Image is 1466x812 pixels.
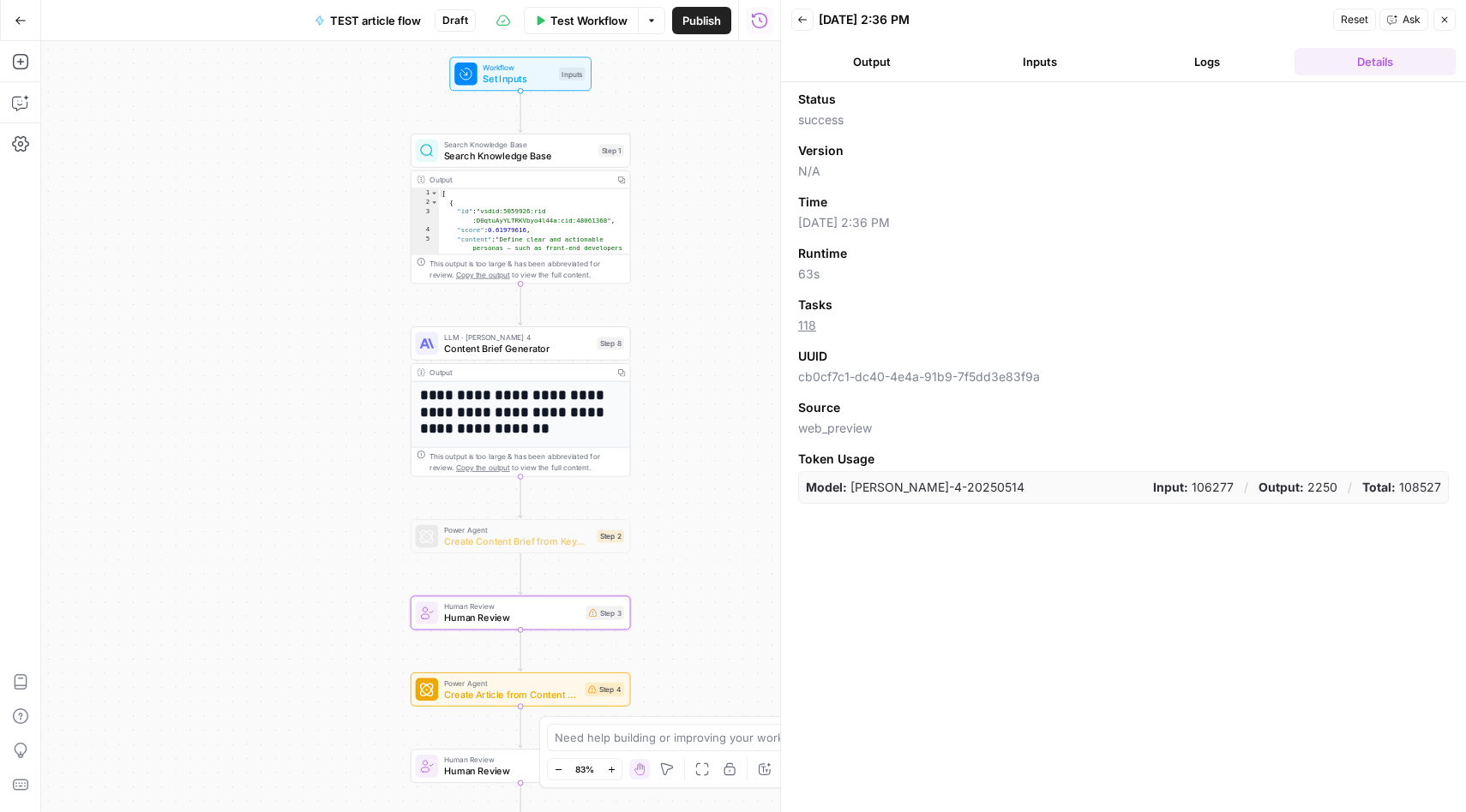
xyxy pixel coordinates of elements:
[1153,480,1188,494] strong: Input:
[598,530,624,543] div: Step 2
[411,519,631,553] div: Power AgentCreate Content Brief from KeywordStep 2
[519,630,523,671] g: Edge from step_3 to step_4
[1341,12,1368,27] span: Reset
[411,672,631,707] div: Power AgentCreate Article from Content BriefStep 4
[1333,9,1376,31] button: Reset
[444,764,592,779] span: Human Review
[444,534,592,549] span: Create Content Brief from Keyword
[444,678,580,689] span: Power Agent
[806,480,847,494] strong: Model:
[483,72,553,87] span: Set Inputs
[798,91,836,108] span: Status
[412,198,439,207] div: 2
[444,611,580,625] span: Human Review
[430,367,609,378] div: Output
[444,687,580,702] span: Create Article from Content Brief
[1362,479,1441,496] p: 108527
[798,368,1449,385] span: cb0cf7c1-dc40-4e4a-91b9-7f5dd3e83f9a
[430,198,438,207] span: Toggle code folding, rows 2 through 6
[411,596,631,630] div: Human ReviewHuman ReviewStep 3
[444,139,593,150] span: Search Knowledge Base
[798,163,1449,180] span: N/A
[444,754,592,765] span: Human Review
[519,284,523,325] g: Edge from step_1 to step_8
[798,296,832,313] span: Tasks
[430,174,609,185] div: Output
[411,57,631,91] div: WorkflowSet InputsInputs
[444,600,580,612] span: Human Review
[798,399,840,416] span: Source
[304,7,431,34] button: TEST article flow
[791,48,952,75] button: Output
[519,707,523,748] g: Edge from step_4 to step_6
[1153,479,1234,496] p: 106277
[598,337,624,349] div: Step 8
[412,188,439,198] div: 1
[798,111,1449,128] span: success
[430,258,624,280] div: This output is too large & has been abbreviated for review. to view the full content.
[1127,48,1289,75] button: Logs
[412,207,439,226] div: 3
[411,749,631,783] div: Human ReviewHuman ReviewStep 6
[798,420,1449,437] span: web_preview
[798,194,827,211] span: Time
[1348,479,1352,496] p: /
[598,144,624,157] div: Step 1
[444,148,593,163] span: Search Knowledge Base
[959,48,1121,75] button: Inputs
[806,479,1024,496] p: claude-sonnet-4-20250514
[1259,480,1304,494] strong: Output:
[444,331,592,343] span: LLM · [PERSON_NAME] 4
[524,7,638,34] button: Test Workflow
[798,318,816,332] a: 118
[330,12,421,29] span: TEST article flow
[798,266,1449,283] span: 63s
[586,606,624,620] div: Step 3
[559,68,586,81] div: Inputs
[1244,479,1248,496] p: /
[430,451,624,473] div: This output is too large & has been abbreviated for review. to view the full content.
[1379,9,1428,31] button: Ask
[798,214,1449,231] span: [DATE] 2:36 PM
[444,524,592,535] span: Power Agent
[798,451,1449,468] span: Token Usage
[444,341,592,355] span: Content Brief Generator
[585,683,624,697] div: Step 4
[672,7,731,34] button: Publish
[1362,480,1396,494] strong: Total:
[430,188,438,198] span: Toggle code folding, rows 1 through 7
[1403,12,1421,27] span: Ask
[682,12,721,29] span: Publish
[519,476,523,517] g: Edge from step_8 to step_2
[411,134,631,284] div: Search Knowledge BaseSearch Knowledge BaseStep 1Output[ { "id":"vsdid:5059926:rid :D0qtuAyYLTRKVb...
[483,62,553,73] span: Workflow
[456,463,510,472] span: Copy the output
[1295,48,1456,75] button: Details
[798,348,827,365] span: UUID
[519,91,523,132] g: Edge from start to step_1
[798,245,847,262] span: Runtime
[550,12,628,29] span: Test Workflow
[519,553,523,594] g: Edge from step_2 to step_3
[456,271,510,279] span: Copy the output
[442,13,468,28] span: Draft
[412,225,439,235] div: 4
[1259,479,1337,496] p: 2250
[575,762,594,776] span: 83%
[798,142,844,159] span: Version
